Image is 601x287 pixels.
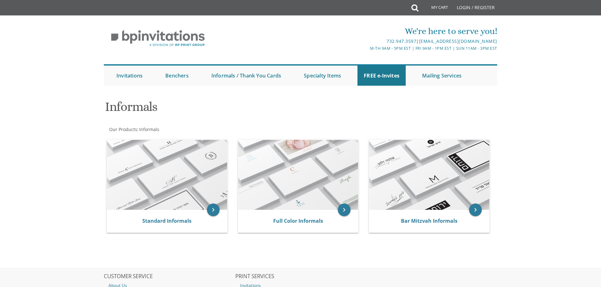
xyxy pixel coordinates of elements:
a: Benchers [159,66,195,86]
a: [EMAIL_ADDRESS][DOMAIN_NAME] [419,38,497,44]
h2: CUSTOMER SERVICE [104,273,234,280]
a: keyboard_arrow_right [338,204,351,216]
a: Our Products [109,126,137,132]
img: Bar Mitzvah Informals [369,140,489,210]
a: Full Color Informals [273,217,323,224]
a: FREE e-Invites [357,66,406,86]
div: We're here to serve you! [235,25,497,37]
img: Full Color Informals [238,140,358,210]
a: Specialty Items [298,66,347,86]
a: Mailing Services [416,66,468,86]
a: keyboard_arrow_right [207,204,220,216]
a: My Cart [418,1,452,16]
a: Informals / Thank You Cards [205,66,287,86]
a: Invitations [110,66,149,86]
a: Bar Mitzvah Informals [401,217,457,224]
a: keyboard_arrow_right [469,204,482,216]
h1: Informals [105,100,362,118]
div: M-Th 9am - 5pm EST | Fri 9am - 1pm EST | Sun 11am - 3pm EST [235,45,497,52]
a: 732.947.3597 [386,38,416,44]
img: BP Invitation Loft [104,25,212,51]
div: : [104,126,301,133]
div: | [235,37,497,45]
h2: PRINT SERVICES [235,273,366,280]
a: Informals [138,126,159,132]
a: Standard Informals [142,217,191,224]
img: Standard Informals [107,140,227,210]
span: Informals [139,126,159,132]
